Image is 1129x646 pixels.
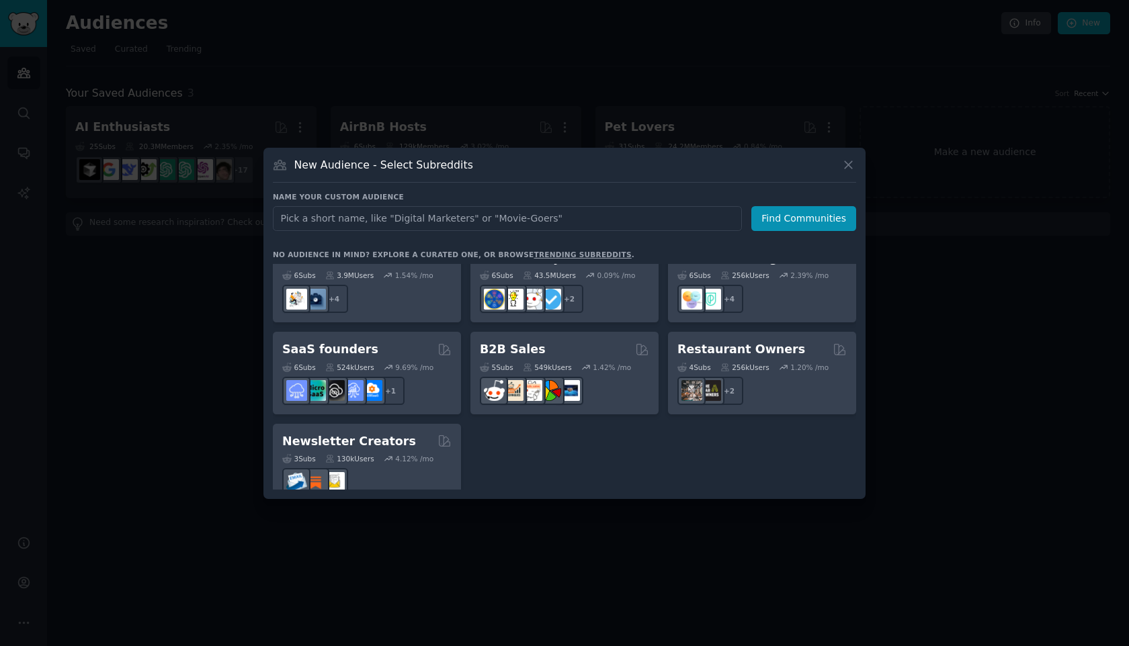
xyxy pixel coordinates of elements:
div: 549k Users [523,363,572,372]
h3: New Audience - Select Subreddits [294,158,473,172]
img: ProductManagement [681,289,702,310]
div: 524k Users [325,363,374,372]
div: 6 Sub s [282,363,316,372]
div: 43.5M Users [523,271,576,280]
div: + 4 [320,285,348,313]
div: + 2 [715,377,743,405]
img: sales [484,380,505,401]
div: 256k Users [720,271,769,280]
div: 130k Users [325,454,374,463]
h2: SaaS founders [282,341,378,358]
img: SaaSSales [343,380,364,401]
input: Pick a short name, like "Digital Marketers" or "Movie-Goers" [273,206,742,231]
img: B2BSaaS [362,380,382,401]
img: ProductMgmt [700,289,721,310]
div: 1.20 % /mo [790,363,829,372]
div: 4.12 % /mo [395,454,433,463]
div: + 1 [376,377,405,405]
div: 3.9M Users [325,271,374,280]
img: BarOwners [700,380,721,401]
div: 4 Sub s [677,363,711,372]
div: 1.54 % /mo [395,271,433,280]
img: Substack [305,472,326,493]
div: 6 Sub s [677,271,711,280]
img: B2BSales [540,380,561,401]
div: No audience in mind? Explore a curated one, or browse . [273,250,634,259]
img: RemoteJobs [286,289,307,310]
h2: Restaurant Owners [677,341,805,358]
img: Emailmarketing [286,472,307,493]
h2: Newsletter Creators [282,433,416,450]
img: B_2_B_Selling_Tips [559,380,580,401]
img: b2b_sales [521,380,542,401]
img: restaurantowners [681,380,702,401]
div: 6 Sub s [282,271,316,280]
img: salestechniques [503,380,524,401]
img: SaaS [286,380,307,401]
h3: Name your custom audience [273,192,856,201]
div: 2.39 % /mo [790,271,829,280]
img: LifeProTips [484,289,505,310]
img: productivity [521,289,542,310]
div: 9.69 % /mo [395,363,433,372]
div: 3 Sub s [282,454,316,463]
div: 6 Sub s [480,271,513,280]
a: trending subreddits [534,250,631,259]
div: 5 Sub s [480,363,513,372]
img: lifehacks [503,289,524,310]
h2: B2B Sales [480,341,546,358]
button: Find Communities [751,206,856,231]
div: 0.09 % /mo [597,271,636,280]
img: Newsletters [324,472,345,493]
div: 1.42 % /mo [593,363,631,372]
img: NoCodeSaaS [324,380,345,401]
div: + 2 [555,285,583,313]
img: work [305,289,326,310]
div: 256k Users [720,363,769,372]
img: microsaas [305,380,326,401]
div: + 4 [715,285,743,313]
img: getdisciplined [540,289,561,310]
